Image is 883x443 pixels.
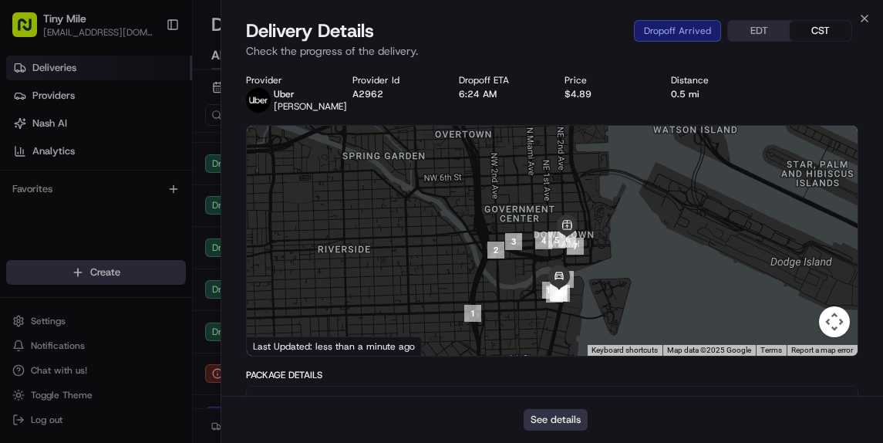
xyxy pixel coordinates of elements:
button: CST [790,21,851,41]
a: 📗Knowledge Base [9,218,124,245]
a: Terms (opens in new tab) [760,346,782,354]
button: See details [524,409,588,431]
p: Welcome 👋 [15,62,281,86]
div: Provider Id [352,74,434,86]
div: 6 [559,231,576,248]
div: 4 [535,232,552,249]
span: Delivery Details [246,19,374,43]
div: Last Updated: less than a minute ago [247,336,422,356]
div: 📗 [15,225,28,238]
input: Clear [40,100,254,116]
div: 0.5 mi [671,88,753,100]
div: 💻 [130,225,143,238]
div: Start new chat [52,147,253,163]
p: Check the progress of the delivery. [246,43,858,59]
span: [PERSON_NAME] [274,100,347,113]
span: Map data ©2025 Google [667,346,751,354]
div: Price [565,74,646,86]
div: 5 [548,232,565,249]
div: Distance [671,74,753,86]
img: Nash [15,15,46,46]
span: Knowledge Base [31,224,118,239]
img: 1736555255976-a54dd68f-1ca7-489b-9aae-adbdc363a1c4 [15,147,43,175]
button: A2962 [352,88,383,100]
a: Report a map error [791,346,853,354]
a: Open this area in Google Maps (opens a new window) [251,336,302,356]
div: Package Details [246,369,858,381]
div: 14 [551,285,568,302]
div: 2 [487,242,504,259]
button: Start new chat [262,152,281,171]
button: EDT [728,21,790,41]
img: uber-new-logo.jpeg [246,88,271,113]
div: 12 [542,282,559,299]
a: Powered byPylon [109,261,187,273]
div: Provider [246,74,328,86]
div: 3 [505,233,522,250]
div: 6:24 AM [459,88,541,100]
button: Keyboard shortcuts [591,345,658,356]
div: We're available if you need us! [52,163,195,175]
div: Dropoff ETA [459,74,541,86]
span: Pylon [153,262,187,273]
div: 1 [464,305,481,322]
span: Uber [274,88,295,100]
a: 💻API Documentation [124,218,254,245]
div: 7 [567,238,584,255]
button: Map camera controls [819,306,850,337]
span: API Documentation [146,224,248,239]
img: Google [251,336,302,356]
div: $4.89 [565,88,646,100]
